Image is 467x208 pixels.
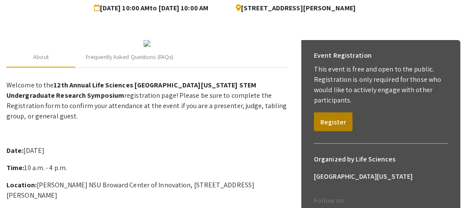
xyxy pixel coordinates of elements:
[314,196,448,206] p: Follow on
[33,53,49,62] div: About
[86,53,173,62] div: Frequently Asked Questions (FAQs)
[314,64,448,106] p: This event is free and open to the public. Registration is only required for those who would like...
[6,180,288,201] p: [PERSON_NAME] NSU Broward Center of Innovation, [STREET_ADDRESS][PERSON_NAME]
[6,163,288,173] p: 10 a.m. - 4 p.m.
[144,40,150,47] img: 32153a09-f8cb-4114-bf27-cfb6bc84fc69.png
[314,112,353,131] button: Register
[6,146,288,156] p: [DATE]
[6,163,25,172] strong: Time:
[314,151,448,185] h6: Organized by Life Sciences [GEOGRAPHIC_DATA][US_STATE]
[6,146,24,155] strong: Date:
[6,81,256,100] strong: 12th Annual Life Sciences [GEOGRAPHIC_DATA][US_STATE] STEM Undergraduate Research Symposium
[314,47,372,64] h6: Event Registration
[6,80,288,121] p: Welcome to the registration page! Please be sure to complete the Registration form to confirm you...
[6,169,37,202] iframe: Chat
